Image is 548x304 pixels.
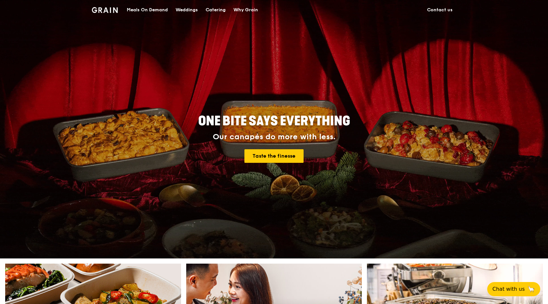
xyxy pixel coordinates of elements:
div: Meals On Demand [127,0,168,20]
img: Grain [92,7,118,13]
a: Taste the finesse [244,149,304,163]
button: Chat with us🦙 [487,282,540,296]
a: Contact us [423,0,457,20]
div: Our canapés do more with less. [158,132,391,142]
span: Chat with us [492,285,525,293]
a: Catering [202,0,230,20]
a: Why Grain [230,0,262,20]
span: 🦙 [527,285,535,293]
div: Why Grain [233,0,258,20]
span: ONE BITE SAYS EVERYTHING [198,113,350,129]
div: Catering [206,0,226,20]
a: Weddings [172,0,202,20]
div: Weddings [176,0,198,20]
